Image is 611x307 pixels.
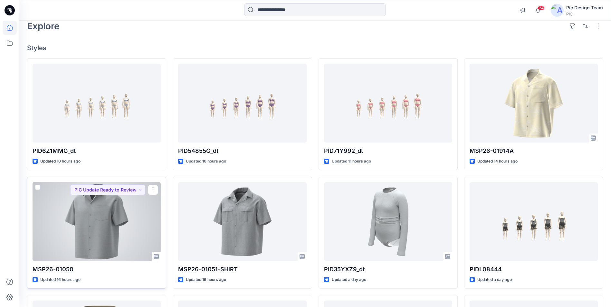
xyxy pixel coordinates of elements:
p: PID54855G_dt [178,146,306,155]
p: Updated 11 hours ago [332,158,371,165]
p: Updated a day ago [477,276,512,283]
div: Pic Design Team [566,4,603,12]
a: PID35YXZ9_dt [324,182,452,261]
h4: Styles [27,44,603,52]
p: MSP26-01051-SHIRT [178,265,306,274]
a: MSP26-01914A [470,64,598,143]
h2: Explore [27,21,60,31]
p: PID6Z1MMG_dt [33,146,161,155]
a: PIDL08444 [470,182,598,261]
p: Updated 16 hours ago [40,276,81,283]
p: MSP26-01914A [470,146,598,155]
p: Updated 10 hours ago [186,158,226,165]
p: Updated 10 hours ago [40,158,81,165]
p: PIDL08444 [470,265,598,274]
img: avatar [551,4,564,17]
a: PID71Y992_dt [324,64,452,143]
p: PID71Y992_dt [324,146,452,155]
span: 24 [538,5,545,11]
p: PID35YXZ9_dt [324,265,452,274]
a: MSP26-01050 [33,182,161,261]
a: PID54855G_dt [178,64,306,143]
a: PID6Z1MMG_dt [33,64,161,143]
p: Updated 16 hours ago [186,276,226,283]
p: Updated a day ago [332,276,366,283]
p: Updated 14 hours ago [477,158,518,165]
p: MSP26-01050 [33,265,161,274]
a: MSP26-01051-SHIRT [178,182,306,261]
div: PIC [566,12,603,16]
